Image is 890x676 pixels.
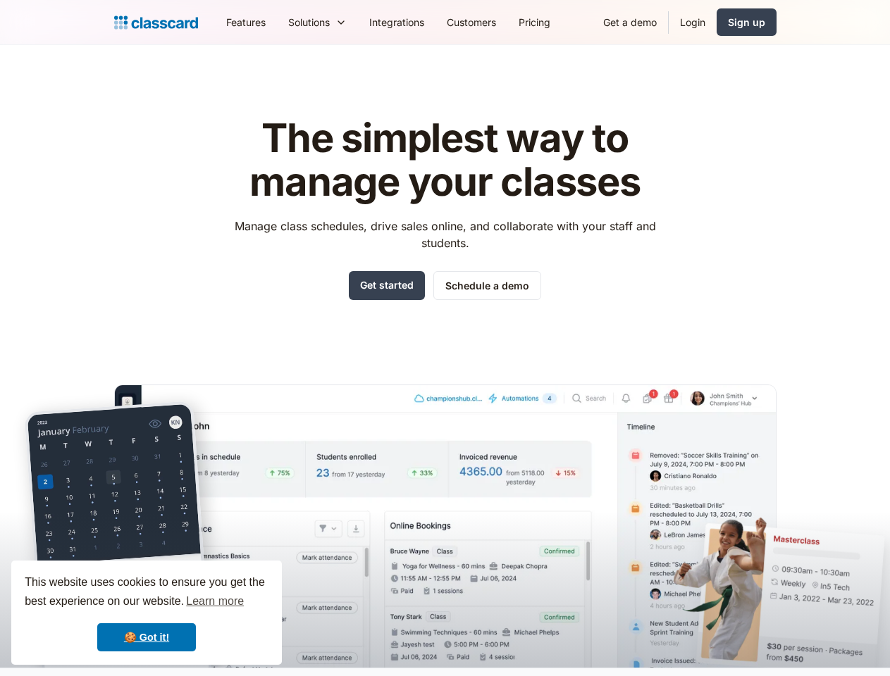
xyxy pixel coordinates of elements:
[669,6,717,38] a: Login
[184,591,246,612] a: learn more about cookies
[11,561,282,665] div: cookieconsent
[349,271,425,300] a: Get started
[592,6,668,38] a: Get a demo
[717,8,777,36] a: Sign up
[435,6,507,38] a: Customers
[358,6,435,38] a: Integrations
[25,574,268,612] span: This website uses cookies to ensure you get the best experience on our website.
[221,117,669,204] h1: The simplest way to manage your classes
[215,6,277,38] a: Features
[97,623,196,651] a: dismiss cookie message
[288,15,330,30] div: Solutions
[277,6,358,38] div: Solutions
[114,13,198,32] a: home
[507,6,562,38] a: Pricing
[728,15,765,30] div: Sign up
[221,218,669,251] p: Manage class schedules, drive sales online, and collaborate with your staff and students.
[433,271,541,300] a: Schedule a demo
